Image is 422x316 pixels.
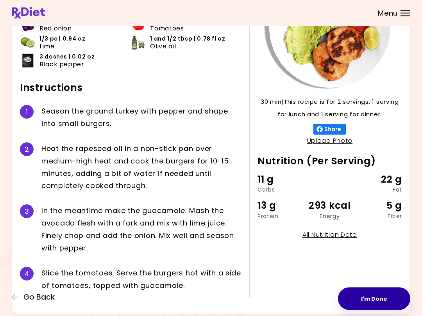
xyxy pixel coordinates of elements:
span: 1 and 1/2 tbsp | 0.78 fl oz [150,36,225,43]
div: 3 [20,205,34,218]
span: 3 dashes | 0.02 oz [39,53,95,61]
div: Carbs [257,187,306,193]
div: Protein [257,214,306,219]
button: I'm Done [338,288,410,310]
p: 30 min | This recipe is for 2 servings, 1 serving for lunch and 1 serving for dinner. [257,96,402,121]
a: Upload Photo [307,137,353,146]
h2: Instructions [20,82,241,94]
div: I n t h e m e a n t i m e m a k e t h e g u a c a m o l e : M a s h t h e a v o c a d o f l e s h... [41,205,241,254]
span: Olive oil [150,43,176,50]
h2: Nutrition (Per Serving) [257,155,402,168]
div: 1 [20,105,34,119]
span: 1/3 pc | 0.94 oz [39,36,85,43]
div: 293 kcal [306,199,354,213]
span: Menu [378,10,398,17]
button: Go Back [12,293,59,302]
div: Energy [306,214,354,219]
span: Tomatoes [150,25,184,32]
div: Fiber [354,214,402,219]
span: Lime [39,43,55,50]
button: Share [313,124,346,135]
a: All Nutrition Data [302,231,357,240]
div: 5 g [354,199,402,213]
div: Fat [354,187,402,193]
div: 2 [20,143,34,156]
div: S l i c e t h e t o m a t o e s . S e r v e t h e b u r g e r s h o t w i t h a s i d e o f t o m... [41,267,241,292]
span: Black pepper [39,61,84,68]
div: H e a t t h e r a p e s e e d o i l i n a n o n - s t i c k p a n o v e r m e d i u m - h i g h h... [41,143,241,192]
span: Share [323,126,343,133]
div: 13 g [257,199,306,213]
span: Red onion [39,25,72,32]
div: 11 g [257,172,306,187]
div: 4 [20,267,34,281]
img: RxDiet [12,7,45,19]
span: Go Back [23,293,55,302]
div: 22 g [354,172,402,187]
div: S e a s o n t h e g r o u n d t u r k e y w i t h p e p p e r a n d s h a p e i n t o s m a l l b... [41,105,241,130]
